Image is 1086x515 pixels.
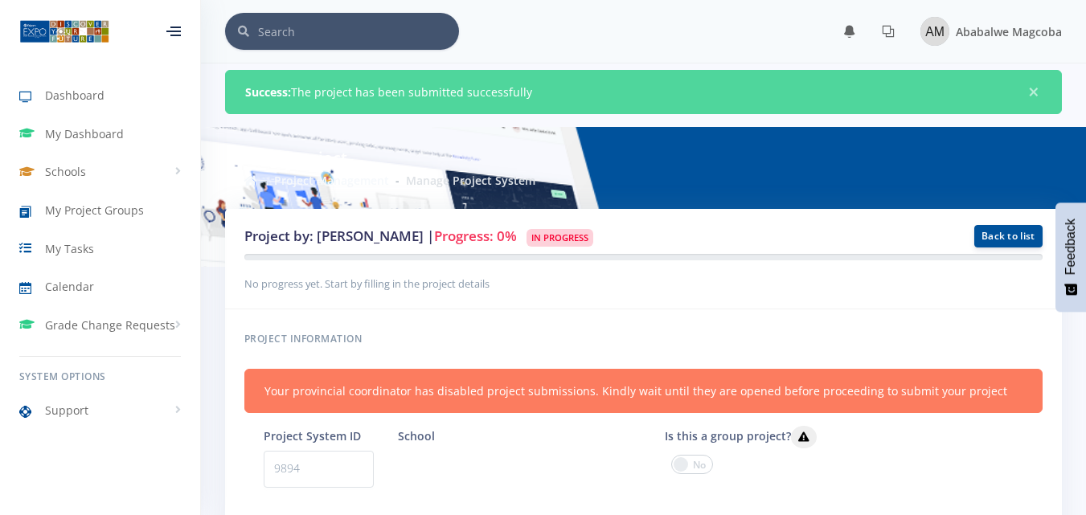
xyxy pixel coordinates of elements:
[274,173,389,188] a: Project Management
[974,225,1043,247] a: Back to list
[245,84,291,100] strong: Success:
[434,227,517,245] span: Progress: 0%
[45,240,94,257] span: My Tasks
[45,163,86,180] span: Schools
[908,14,1062,49] a: Image placeholder Ababalwe Magcoba
[244,276,490,291] small: No progress yet. Start by filling in the project details
[225,146,347,170] h6: Manage Project
[244,172,535,189] nav: breadcrumb
[19,370,181,384] h6: System Options
[258,13,459,50] input: Search
[1063,219,1078,275] span: Feedback
[1055,202,1086,312] button: Feedback - Show survey
[244,226,768,247] h3: Project by: [PERSON_NAME] |
[45,402,88,419] span: Support
[398,427,435,444] label: School
[665,426,817,448] label: Is this a group project?
[45,125,124,142] span: My Dashboard
[225,70,1062,114] div: The project has been submitted successfully
[244,329,1043,349] h6: Project information
[1026,84,1042,100] span: ×
[45,278,94,295] span: Calendar
[527,229,593,247] span: In Progress
[920,17,949,46] img: Image placeholder
[264,427,361,444] label: Project System ID
[45,87,105,104] span: Dashboard
[264,451,374,488] p: 9894
[244,369,1043,413] div: Your provincial coordinator has disabled project submissions. Kindly wait until they are opened b...
[45,202,144,219] span: My Project Groups
[45,317,175,333] span: Grade Change Requests
[1026,84,1042,100] button: Close
[19,18,109,44] img: ...
[389,172,535,189] li: Manage Project System
[956,24,1062,39] span: Ababalwe Magcoba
